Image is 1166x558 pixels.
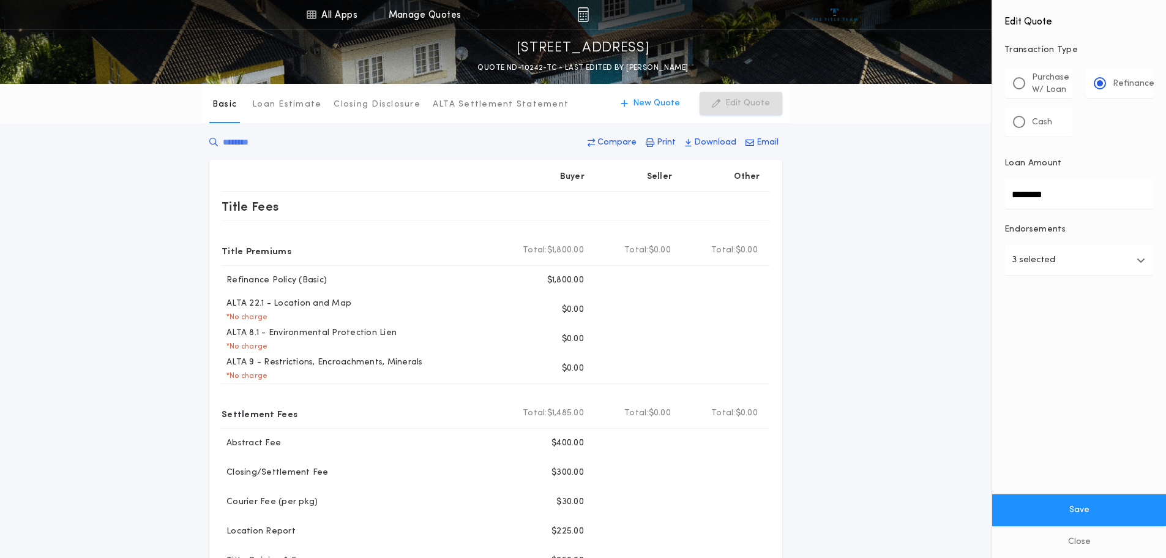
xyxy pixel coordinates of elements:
[222,298,351,310] p: ALTA 22.1 - Location and Map
[992,494,1166,526] button: Save
[1004,246,1154,275] button: 3 selected
[649,407,671,420] span: $0.00
[711,244,736,257] b: Total:
[222,241,291,260] p: Title Premiums
[222,197,279,216] p: Title Fees
[711,407,736,420] b: Total:
[1004,7,1154,29] h4: Edit Quote
[523,244,547,257] b: Total:
[734,171,760,183] p: Other
[584,132,640,154] button: Compare
[1012,253,1055,268] p: 3 selected
[681,132,740,154] button: Download
[1004,157,1062,170] p: Loan Amount
[252,99,321,111] p: Loan Estimate
[551,526,584,538] p: $225.00
[222,274,327,287] p: Refinance Policy (Basic)
[556,496,584,508] p: $30.00
[647,171,673,183] p: Seller
[992,526,1166,558] button: Close
[1032,116,1052,129] p: Cash
[547,244,584,257] span: $1,800.00
[523,407,547,420] b: Total:
[1032,72,1069,96] p: Purchase W/ Loan
[633,97,680,110] p: New Quote
[212,99,237,111] p: Basic
[812,9,858,21] img: vs-icon
[551,467,584,479] p: $300.00
[725,97,770,110] p: Edit Quote
[1113,78,1154,90] p: Refinance
[624,407,649,420] b: Total:
[736,244,758,257] span: $0.00
[222,467,329,479] p: Closing/Settlement Fee
[517,39,650,58] p: [STREET_ADDRESS]
[642,132,679,154] button: Print
[222,342,267,352] p: * No charge
[222,327,397,339] p: ALTA 8.1 - Environmental Protection Lien
[1004,179,1154,209] input: Loan Amount
[562,363,584,375] p: $0.00
[1004,44,1154,56] p: Transaction Type
[577,7,589,22] img: img
[562,333,584,345] p: $0.00
[433,99,569,111] p: ALTA Settlement Statement
[624,244,649,257] b: Total:
[742,132,782,154] button: Email
[757,137,779,149] p: Email
[547,407,584,420] span: $1,485.00
[222,437,281,450] p: Abstract Fee
[222,371,267,381] p: * No charge
[694,137,736,149] p: Download
[222,526,296,538] p: Location Report
[736,407,758,420] span: $0.00
[477,62,688,74] p: QUOTE ND-10242-TC - LAST EDITED BY [PERSON_NAME]
[222,312,267,322] p: * No charge
[562,304,584,316] p: $0.00
[222,404,297,423] p: Settlement Fees
[597,137,637,149] p: Compare
[657,137,676,149] p: Print
[700,92,782,115] button: Edit Quote
[560,171,585,183] p: Buyer
[547,274,584,287] p: $1,800.00
[334,99,420,111] p: Closing Disclosure
[222,496,318,508] p: Courier Fee (per pkg)
[649,244,671,257] span: $0.00
[222,356,423,369] p: ALTA 9 - Restrictions, Encroachments, Minerals
[608,92,692,115] button: New Quote
[1004,224,1154,236] p: Endorsements
[551,437,584,450] p: $400.00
